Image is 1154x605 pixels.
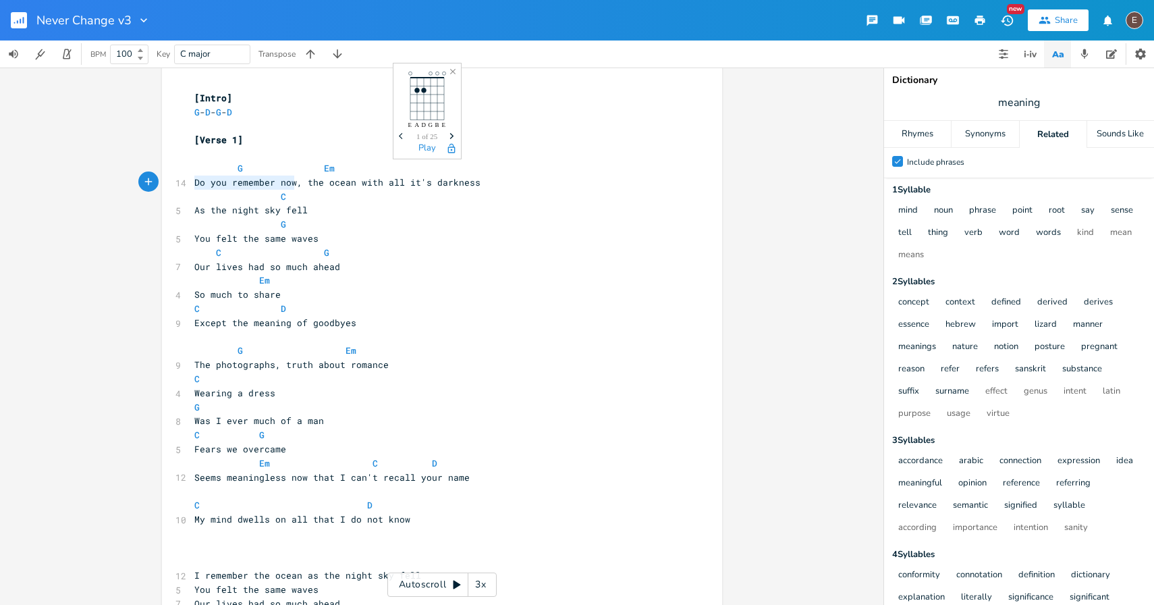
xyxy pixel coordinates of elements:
[898,570,940,581] button: conformity
[892,278,1146,286] div: 2 Syllable s
[992,319,1018,331] button: import
[216,246,221,259] span: C
[324,246,329,259] span: G
[1077,228,1094,239] button: kind
[953,500,988,512] button: semantic
[441,122,445,128] text: E
[898,523,937,534] button: according
[259,457,270,469] span: Em
[898,386,919,398] button: suffix
[194,415,324,427] span: Was I ever much of a man
[36,14,132,26] span: Never Change v3
[1018,570,1055,581] button: definition
[194,373,200,385] span: C
[194,204,308,216] span: As the night sky fell
[898,364,925,375] button: reason
[194,583,319,596] span: You felt the same waves
[1004,500,1037,512] button: signified
[194,387,275,399] span: Wearing a dress
[898,500,937,512] button: relevance
[1056,478,1091,490] button: referring
[205,106,211,118] span: D
[468,573,493,597] div: 3x
[1071,570,1110,581] button: dictionary
[898,456,943,467] button: accordance
[1057,456,1100,467] button: expression
[1064,386,1087,398] button: intent
[157,50,170,58] div: Key
[194,92,232,104] span: [Intro]
[892,76,1146,85] div: Dictionary
[947,409,970,420] button: usage
[194,569,421,581] span: I remember the ocean as the night sky fell
[934,205,953,217] button: noun
[993,8,1020,32] button: New
[884,121,951,148] div: Rhymes
[952,121,1018,148] div: Synonyms
[964,228,983,239] button: verb
[898,478,942,490] button: meaningful
[1081,342,1118,353] button: pregnant
[1070,592,1109,604] button: significant
[1116,456,1133,467] button: idea
[421,122,426,128] text: D
[194,401,200,413] span: G
[976,364,999,375] button: refers
[961,592,992,604] button: literally
[324,162,335,174] span: Em
[1037,297,1068,309] button: derived
[994,342,1018,353] button: notion
[259,429,265,441] span: G
[898,205,918,217] button: mind
[1084,297,1113,309] button: derives
[892,436,1146,445] div: 3 Syllable s
[898,592,945,604] button: explanation
[1035,319,1057,331] button: lizard
[928,228,948,239] button: thing
[898,409,931,420] button: purpose
[281,302,286,315] span: D
[418,143,436,155] button: Play
[945,319,976,331] button: hebrew
[1053,500,1085,512] button: syllable
[898,228,912,239] button: tell
[1081,205,1095,217] button: say
[216,106,221,118] span: G
[907,158,964,166] div: Include phrases
[414,122,419,128] text: A
[1007,4,1024,14] div: New
[259,274,270,286] span: Em
[945,297,975,309] button: context
[959,456,983,467] button: arabic
[373,457,378,469] span: C
[281,190,286,203] span: C
[898,342,936,353] button: meanings
[194,429,200,441] span: C
[194,317,356,329] span: Except the meaning of goodbyes
[416,133,437,140] span: 1 of 25
[1126,11,1143,29] div: edward
[1008,592,1053,604] button: significance
[898,319,929,331] button: essence
[991,297,1021,309] button: defined
[194,288,281,300] span: So much to share
[1035,342,1065,353] button: posture
[194,261,340,273] span: Our lives had so much ahead
[1015,364,1046,375] button: sanskrit
[1028,9,1089,31] button: Share
[1036,228,1061,239] button: words
[1014,523,1048,534] button: intention
[194,471,470,483] span: Seems meaningless now that I can't recall your name
[387,573,497,597] div: Autoscroll
[194,443,286,455] span: Fears we overcame
[956,570,1002,581] button: connotation
[194,302,200,315] span: C
[1049,205,1065,217] button: root
[194,232,319,244] span: You felt the same waves
[1110,228,1132,239] button: mean
[281,218,286,230] span: G
[258,50,296,58] div: Transpose
[1073,319,1103,331] button: manner
[953,523,997,534] button: importance
[892,550,1146,559] div: 4 Syllable s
